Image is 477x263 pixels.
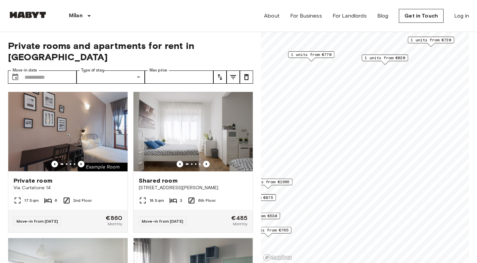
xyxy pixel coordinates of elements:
[14,177,52,185] span: Private room
[14,185,122,191] span: Via Curtatone 14
[55,197,57,203] span: 6
[8,92,128,233] a: Marketing picture of unit IT-14-030-002-06HPrevious imagePrevious imagePrivate roomVia Curtatone ...
[231,215,247,221] span: €485
[247,179,290,185] span: 1 units from €1565
[411,37,451,43] span: 1 units from €720
[133,92,253,171] img: Marketing picture of unit IT-14-026-002-02H
[248,227,289,233] span: 6 units from €765
[264,12,280,20] a: About
[142,219,183,224] span: Move-in from [DATE]
[198,197,216,203] span: 6th Floor
[227,70,240,84] button: tune
[245,227,291,237] div: Map marker
[78,161,84,167] button: Previous image
[81,67,104,73] label: Type of stay
[8,40,253,63] span: Private rooms and apartments for rent in [GEOGRAPHIC_DATA]
[180,197,182,203] span: 3
[139,185,247,191] span: [STREET_ADDRESS][PERSON_NAME]
[51,161,58,167] button: Previous image
[288,51,335,62] div: Map marker
[213,70,227,84] button: tune
[454,12,469,20] a: Log in
[9,70,22,84] button: Choose date
[399,9,444,23] a: Get in Touch
[237,213,277,219] span: 6 units from €530
[139,177,178,185] span: Shared room
[240,70,253,84] button: tune
[106,215,122,221] span: €860
[233,195,273,200] span: 1 units from €875
[244,179,292,189] div: Map marker
[149,197,164,203] span: 18 Sqm
[365,55,405,61] span: 1 units from €820
[362,55,408,65] div: Map marker
[149,67,167,73] label: Max price
[73,197,92,203] span: 2nd Floor
[133,92,253,233] a: Marketing picture of unit IT-14-026-002-02HPrevious imagePrevious imageShared room[STREET_ADDRESS...
[69,12,82,20] p: Milan
[8,92,128,171] img: Marketing picture of unit IT-14-030-002-06H
[408,37,454,47] div: Map marker
[291,52,332,58] span: 1 units from €770
[108,221,122,227] span: Monthly
[177,161,183,167] button: Previous image
[234,213,280,223] div: Map marker
[8,12,48,18] img: Habyt
[203,161,210,167] button: Previous image
[17,219,58,224] span: Move-in from [DATE]
[377,12,389,20] a: Blog
[13,67,37,73] label: Move-in date
[263,254,292,261] a: Mapbox logo
[333,12,367,20] a: For Landlords
[24,197,39,203] span: 17 Sqm
[290,12,322,20] a: For Business
[233,221,247,227] span: Monthly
